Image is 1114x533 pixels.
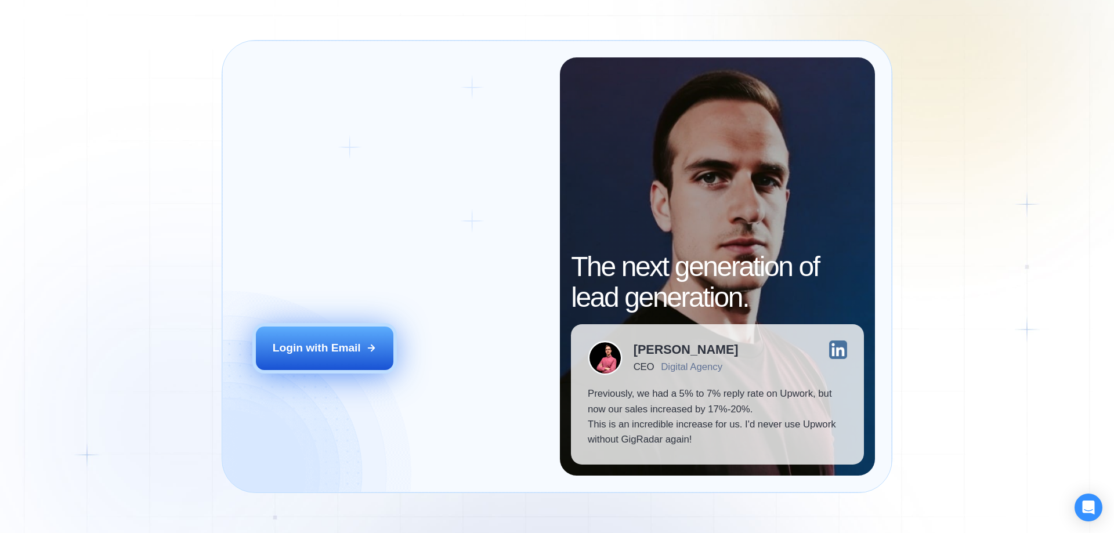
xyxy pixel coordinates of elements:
[634,361,654,372] div: CEO
[588,386,847,448] p: Previously, we had a 5% to 7% reply rate on Upwork, but now our sales increased by 17%-20%. This ...
[273,340,361,356] div: Login with Email
[256,327,394,369] button: Login with Email
[571,252,864,313] h2: The next generation of lead generation.
[1075,494,1102,521] div: Open Intercom Messenger
[634,343,739,356] div: [PERSON_NAME]
[661,361,722,372] div: Digital Agency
